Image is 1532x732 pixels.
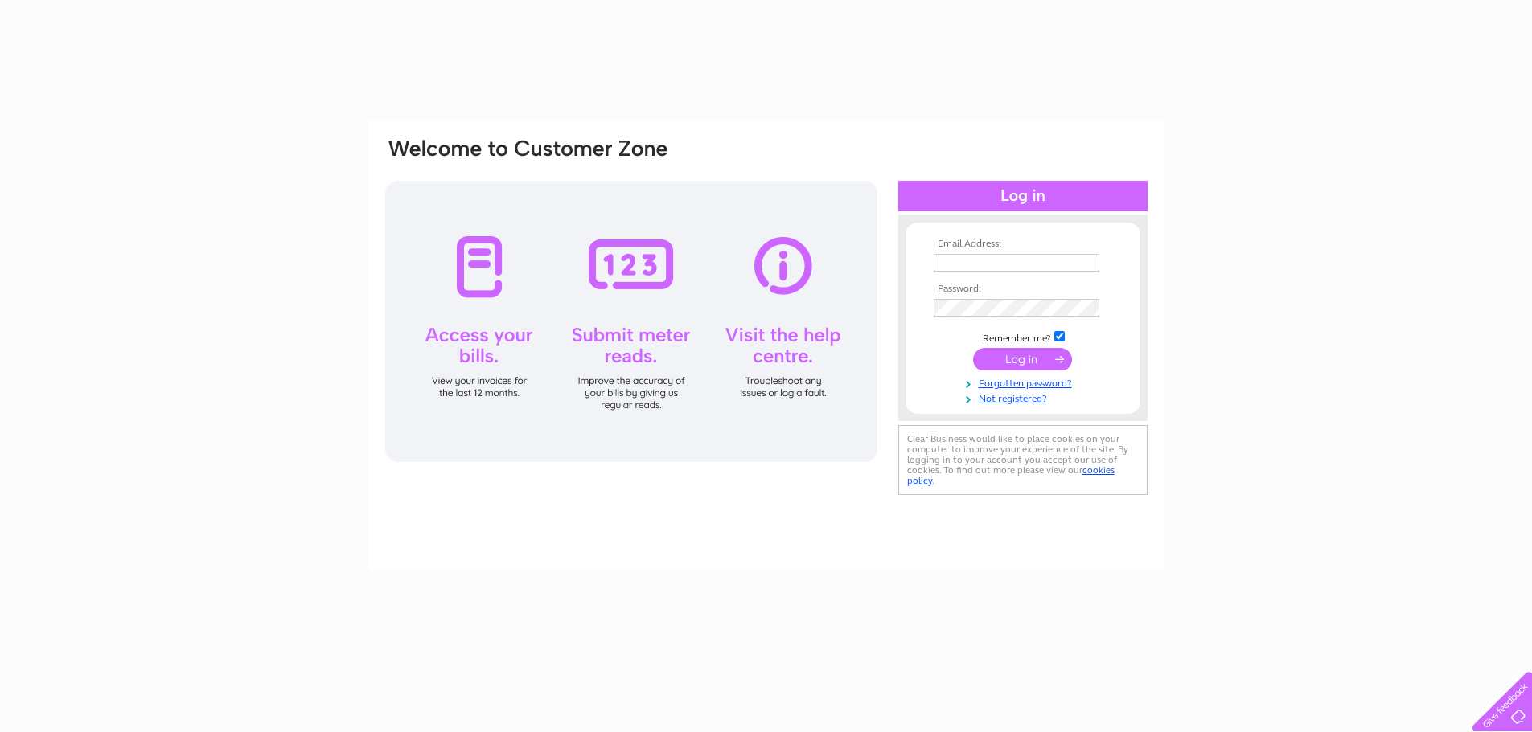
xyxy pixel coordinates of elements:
td: Remember me? [930,329,1116,345]
th: Email Address: [930,239,1116,250]
a: Forgotten password? [934,374,1116,390]
input: Submit [973,348,1072,370]
a: Not registered? [934,390,1116,405]
th: Password: [930,284,1116,295]
div: Clear Business would like to place cookies on your computer to improve your experience of the sit... [898,425,1148,495]
a: cookies policy [907,464,1115,486]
